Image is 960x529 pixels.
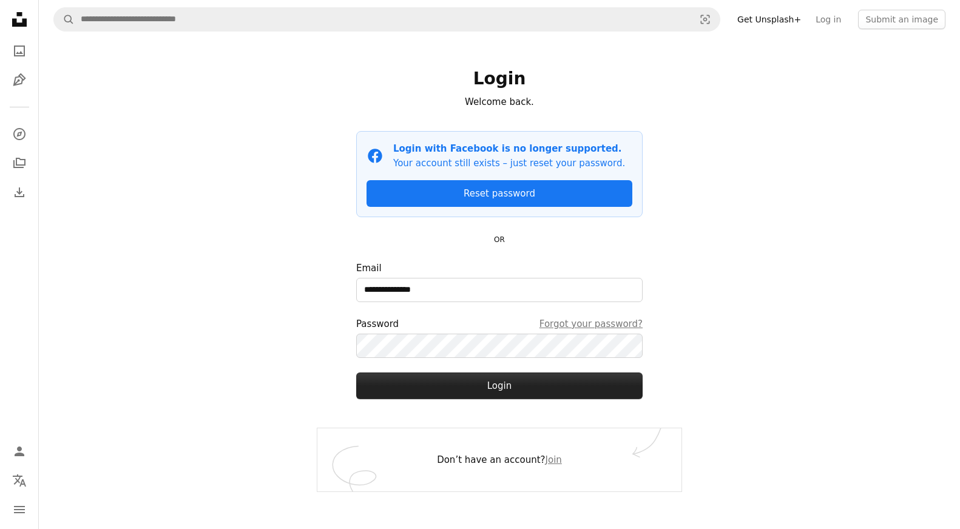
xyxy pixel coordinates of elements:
[808,10,848,29] a: Log in
[53,7,720,32] form: Find visuals sitewide
[393,156,625,170] p: Your account still exists – just reset your password.
[356,317,643,331] div: Password
[367,180,632,207] a: Reset password
[356,334,643,358] input: PasswordForgot your password?
[7,468,32,493] button: Language
[7,497,32,522] button: Menu
[494,235,505,244] small: OR
[7,180,32,204] a: Download History
[356,278,643,302] input: Email
[356,372,643,399] button: Login
[393,141,625,156] p: Login with Facebook is no longer supported.
[730,10,808,29] a: Get Unsplash+
[539,317,643,331] a: Forgot your password?
[356,261,643,302] label: Email
[7,39,32,63] a: Photos
[691,8,720,31] button: Visual search
[356,68,643,90] h1: Login
[7,7,32,34] a: Home — Unsplash
[546,454,562,465] a: Join
[317,428,681,491] div: Don’t have an account?
[7,151,32,175] a: Collections
[356,95,643,109] p: Welcome back.
[7,68,32,92] a: Illustrations
[7,122,32,146] a: Explore
[858,10,945,29] button: Submit an image
[7,439,32,463] a: Log in / Sign up
[54,8,75,31] button: Search Unsplash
